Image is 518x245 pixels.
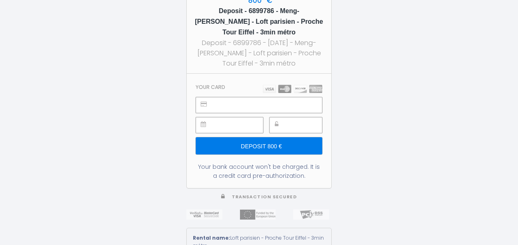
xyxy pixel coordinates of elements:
iframe: Secure payment input frame [288,118,322,133]
img: carts.png [263,85,322,93]
h5: Deposit - 6899786 - Meng-[PERSON_NAME] - Loft parisien - Proche Tour Eiffel - 3min métro [194,6,324,38]
span: Transaction secured [232,194,297,200]
iframe: Secure payment input frame [214,118,263,133]
iframe: Secure payment input frame [214,98,322,113]
div: Deposit - 6899786 - [DATE] - Meng-[PERSON_NAME] - Loft parisien - Proche Tour Eiffel - 3min métro [194,38,324,68]
h3: Your card [196,84,225,90]
div: Your bank account won't be charged. It is a credit card pre-authorization. [196,162,322,180]
input: Deposit 800 € [196,137,322,154]
strong: Rental name: [193,234,230,241]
